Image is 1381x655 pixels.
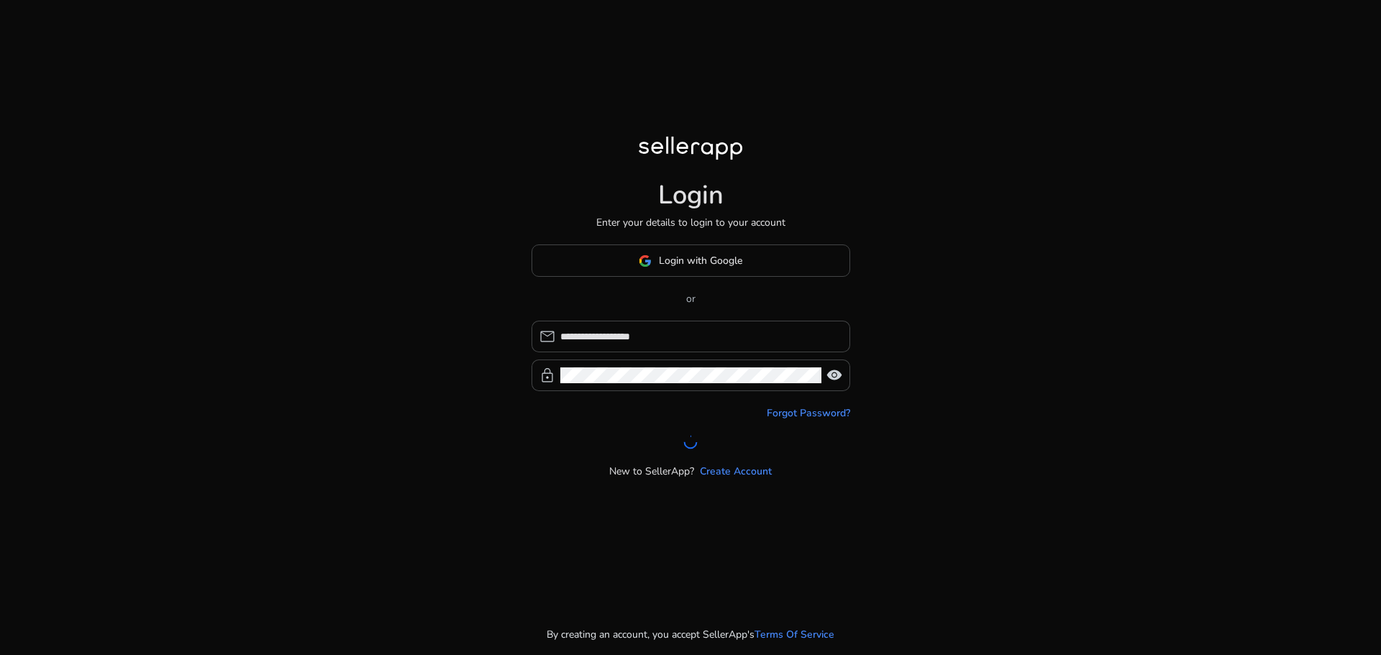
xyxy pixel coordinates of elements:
[639,255,652,267] img: google-logo.svg
[826,367,843,384] span: visibility
[755,627,834,642] a: Terms Of Service
[539,367,556,384] span: lock
[767,406,850,421] a: Forgot Password?
[532,244,850,277] button: Login with Google
[532,291,850,306] p: or
[658,180,724,211] h1: Login
[609,464,694,479] p: New to SellerApp?
[596,215,785,230] p: Enter your details to login to your account
[700,464,772,479] a: Create Account
[659,253,742,268] span: Login with Google
[539,328,556,345] span: mail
